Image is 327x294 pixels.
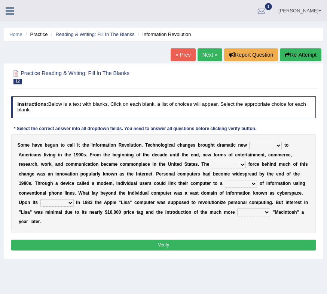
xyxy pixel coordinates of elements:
[254,152,258,157] b: m
[235,152,238,157] b: e
[189,162,192,167] b: a
[115,162,117,167] b: e
[204,162,207,167] b: h
[76,152,79,157] b: 9
[147,162,150,167] b: e
[125,162,129,167] b: m
[141,142,143,148] b: .
[248,162,250,167] b: f
[79,162,81,167] b: u
[55,171,56,177] b: i
[45,162,47,167] b: o
[273,162,276,167] b: d
[208,152,211,157] b: w
[29,171,32,177] b: g
[230,142,232,148] b: t
[169,142,171,148] b: c
[106,162,109,167] b: c
[161,142,162,148] b: l
[244,152,246,157] b: r
[79,142,80,148] b: t
[67,142,70,148] b: c
[291,152,292,157] b: ,
[154,162,156,167] b: n
[177,162,179,167] b: e
[28,162,31,167] b: a
[268,152,271,157] b: c
[32,171,34,177] b: e
[72,142,73,148] b: l
[160,152,162,157] b: a
[82,142,84,148] b: t
[147,142,150,148] b: e
[74,152,76,157] b: 1
[115,152,118,157] b: e
[73,142,74,148] b: l
[133,162,136,167] b: o
[300,162,301,167] b: t
[250,162,253,167] b: o
[174,162,175,167] b: i
[248,152,250,157] b: a
[254,162,257,167] b: c
[23,142,27,148] b: m
[22,152,26,157] b: m
[161,162,163,167] b: h
[163,162,166,167] b: e
[267,162,269,167] b: h
[205,142,208,148] b: u
[177,142,180,148] b: c
[198,48,222,61] a: Next »
[49,152,50,157] b: i
[171,48,195,61] a: « Prev
[228,142,230,148] b: a
[46,152,49,157] b: v
[58,152,59,157] b: i
[68,152,71,157] b: e
[280,48,321,61] button: Re-Attempt
[185,142,187,148] b: n
[11,126,259,133] div: * Select the correct answer into all dropdown fields. You need to answer all questions before cli...
[17,101,48,107] b: Instructions:
[273,152,278,157] b: m
[285,162,288,167] b: c
[31,152,34,157] b: c
[139,142,141,148] b: n
[186,152,189,157] b: e
[55,162,58,167] b: a
[60,162,63,167] b: d
[201,162,204,167] b: T
[138,162,141,167] b: p
[19,171,21,177] b: c
[221,142,224,148] b: a
[270,162,271,167] b: i
[44,152,45,157] b: l
[127,142,129,148] b: o
[96,162,98,167] b: n
[136,162,138,167] b: n
[285,152,288,157] b: c
[184,162,187,167] b: S
[202,142,205,148] b: o
[37,162,39,167] b: ,
[62,142,65,148] b: o
[220,152,224,157] b: m
[120,152,122,157] b: i
[48,142,50,148] b: e
[258,152,260,157] b: e
[23,162,25,167] b: s
[190,142,193,148] b: e
[281,152,284,157] b: e
[293,162,296,167] b: o
[188,142,190,148] b: g
[241,142,244,148] b: e
[55,142,58,148] b: n
[147,152,150,157] b: e
[250,152,251,157] b: i
[191,162,193,167] b: t
[199,152,200,157] b: ,
[107,152,110,157] b: e
[55,31,134,37] a: Reading & Writing: Fill In The Blanks
[155,142,158,148] b: n
[104,162,106,167] b: e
